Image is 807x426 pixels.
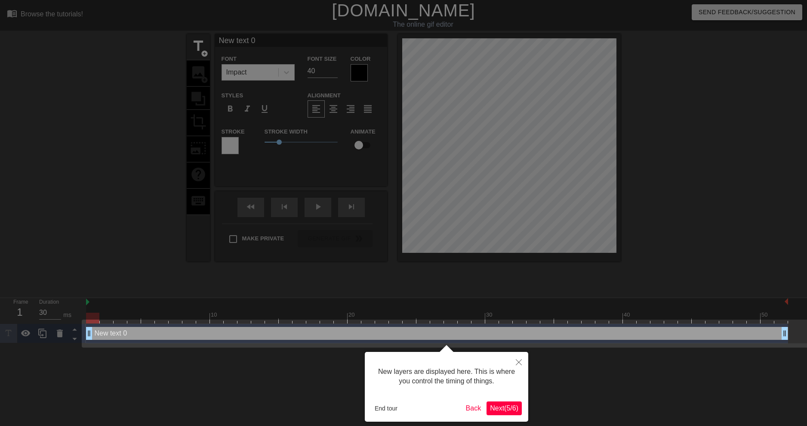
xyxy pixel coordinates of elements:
[371,358,522,395] div: New layers are displayed here. This is where you control the timing of things.
[490,404,518,412] span: Next ( 5 / 6 )
[487,401,522,415] button: Next
[462,401,485,415] button: Back
[509,352,528,372] button: Close
[371,402,401,415] button: End tour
